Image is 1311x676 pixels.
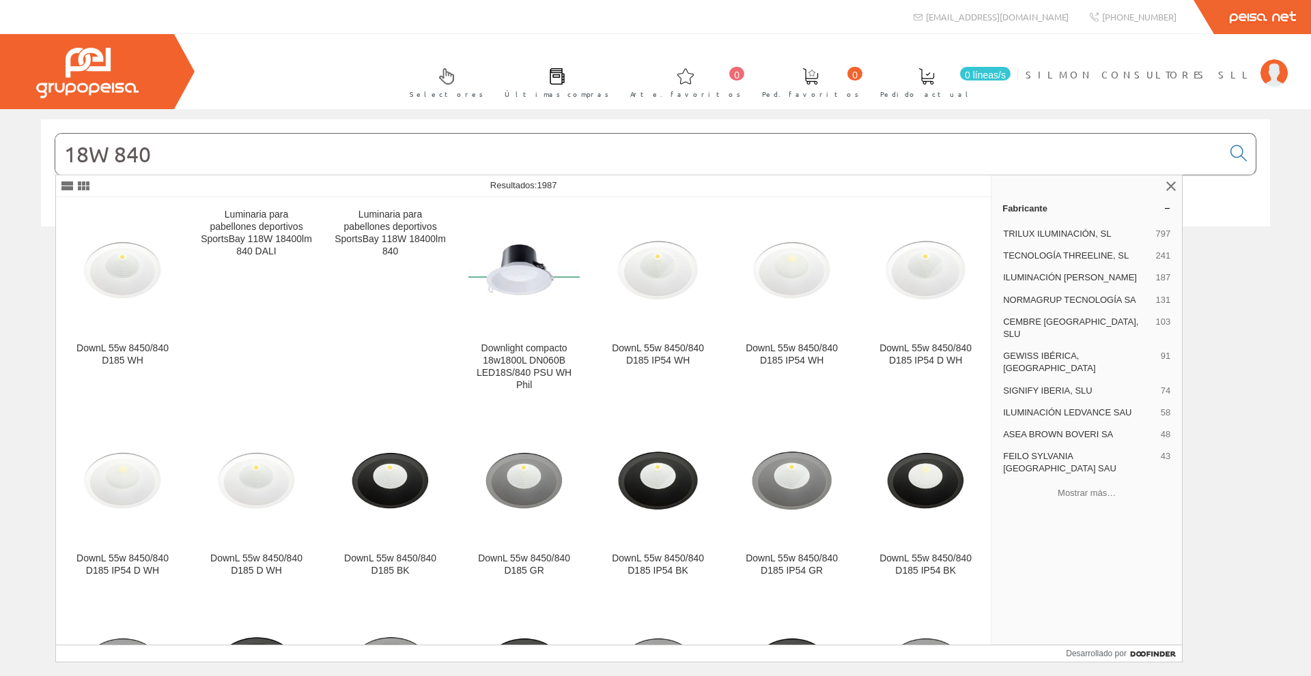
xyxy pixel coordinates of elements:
font: SILMON CONSULTORES SLL [1026,68,1254,80]
img: DownL 55w 8450/840 D185 D WH [201,425,312,536]
a: DownL 55w 8450/840 D185 D WH DownL 55w 8450/840 D185 D WH [190,408,323,593]
a: DownL 55w 8450/840 D185 IP54 D WH DownL 55w 8450/840 D185 IP54 D WH [56,408,189,593]
font: Selectores [410,89,483,99]
img: DownL 55w 8450/840 D185 IP54 BK [870,425,981,536]
a: DownL 55w 8450/840 D185 BK DownL 55w 8450/840 D185 BK [324,408,457,593]
font: 74 [1161,385,1170,396]
font: Ped. favoritos [762,89,859,99]
input: Buscar... [55,134,1222,175]
font: [PHONE_NUMBER] [1102,11,1176,23]
font: 91 [1161,351,1170,361]
img: DownL 55w 8450/840 D185 IP54 D WH [870,214,981,325]
button: Mostrar más… [997,481,1176,504]
font: ILUMINACIÓN LEDVANCE SAU [1003,407,1131,417]
font: Fabricante [1002,203,1047,214]
img: DownL 55w 8450/840 D185 IP54 WH [602,214,714,325]
a: Desarrollado por [1066,645,1182,662]
img: Grupo Peisa [36,48,139,98]
font: CEMBRE [GEOGRAPHIC_DATA], SLU [1003,317,1138,339]
font: 43 [1161,451,1170,461]
font: DownL 55w 8450/840 D185 IP54 WH [746,342,838,366]
img: DownL 55w 8450/840 D185 BK [335,425,446,536]
a: DownL 55w 8450/840 D185 GR DownL 55w 8450/840 D185 GR [457,408,591,593]
a: DownL 55w 8450/840 D185 IP54 BK DownL 55w 8450/840 D185 IP54 BK [591,408,724,593]
img: DownL 55w 8450/840 D185 GR [468,425,580,536]
font: Luminaria para pabellones deportivos SportsBay 118W 18400lm 840 [335,209,446,256]
font: DownL 55w 8450/840 D185 IP54 BK [879,553,972,576]
font: Arte. favoritos [630,89,741,99]
font: 103 [1155,317,1170,327]
a: SILMON CONSULTORES SLL [1026,57,1288,70]
font: 0 [852,70,858,80]
a: DownL 55w 8450/840 D185 IP54 D WH DownL 55w 8450/840 D185 IP54 D WH [859,198,992,407]
font: DownL 55w 8450/840 D185 WH [76,342,169,366]
font: DownL 55w 8450/840 D185 IP54 GR [746,553,838,576]
a: Luminaria para pabellones deportivos SportsBay 118W 18400lm 840 DALI [190,198,323,407]
font: Resultados: [490,180,537,190]
img: DownL 55w 8450/840 D185 IP54 BK [602,425,714,536]
font: ILUMINACIÓN [PERSON_NAME] [1003,272,1137,282]
font: 187 [1155,272,1170,282]
font: DownL 55w 8450/840 D185 GR [478,553,570,576]
a: DownL 55w 8450/840 D185 WH DownL 55w 8450/840 D185 WH [56,198,189,407]
font: 131 [1155,295,1170,305]
font: DownL 55w 8450/840 D185 IP54 D WH [879,342,972,366]
a: Downlight compacto 18w1800L DN060B LED18S/840 PSU WH Phil Downlight compacto 18w1800L DN060B LED1... [457,198,591,407]
img: DownL 55w 8450/840 D185 IP54 GR [736,425,847,536]
font: 0 líneas/s [965,70,1006,80]
font: DownL 55w 8450/840 D185 IP54 BK [612,553,704,576]
font: 58 [1161,407,1170,417]
font: FEILO SYLVANIA [GEOGRAPHIC_DATA] SAU [1003,451,1116,473]
font: NORMAGRUP TECNOLOGÍA SA [1003,295,1136,305]
img: DownL 55w 8450/840 D185 IP54 WH [736,214,847,325]
font: Mostrar más… [1058,488,1116,498]
font: 0 [734,70,739,80]
font: ASEA BROWN BOVERI SA [1003,429,1113,439]
font: TRILUX ILUMINACIÓN, SL [1003,229,1111,239]
font: 797 [1155,229,1170,239]
font: 1987 [537,180,556,190]
font: Desarrollado por [1066,649,1127,658]
font: 241 [1155,250,1170,261]
a: Últimas compras [491,57,616,106]
font: SIGNIFY IBERIA, SLU [1003,385,1092,396]
font: Últimas compras [505,89,609,99]
a: DownL 55w 8450/840 D185 IP54 GR DownL 55w 8450/840 D185 IP54 GR [725,408,858,593]
a: DownL 55w 8450/840 D185 IP54 BK DownL 55w 8450/840 D185 IP54 BK [859,408,992,593]
font: DownL 55w 8450/840 D185 BK [344,553,436,576]
a: Selectores [396,57,490,106]
img: DownL 55w 8450/840 D185 WH [67,214,178,325]
font: 48 [1161,429,1170,439]
a: Luminaria para pabellones deportivos SportsBay 118W 18400lm 840 [324,198,457,407]
img: Downlight compacto 18w1800L DN060B LED18S/840 PSU WH Phil [468,234,580,306]
font: TECNOLOGÍA THREELINE, SL [1003,250,1129,261]
font: Luminaria para pabellones deportivos SportsBay 118W 18400lm 840 DALI [201,209,312,256]
a: DownL 55w 8450/840 D185 IP54 WH DownL 55w 8450/840 D185 IP54 WH [591,198,724,407]
font: DownL 55w 8450/840 D185 IP54 WH [612,342,704,366]
a: Fabricante [991,197,1182,219]
font: Pedido actual [880,89,973,99]
font: [EMAIL_ADDRESS][DOMAIN_NAME] [926,11,1069,23]
img: DownL 55w 8450/840 D185 IP54 D WH [67,425,178,536]
font: DownL 55w 8450/840 D185 D WH [210,553,302,576]
font: GEWISS IBÉRICA, [GEOGRAPHIC_DATA] [1003,351,1095,373]
font: DownL 55w 8450/840 D185 IP54 D WH [76,553,169,576]
font: Downlight compacto 18w1800L DN060B LED18S/840 PSU WH Phil [477,342,572,390]
a: DownL 55w 8450/840 D185 IP54 WH DownL 55w 8450/840 D185 IP54 WH [725,198,858,407]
